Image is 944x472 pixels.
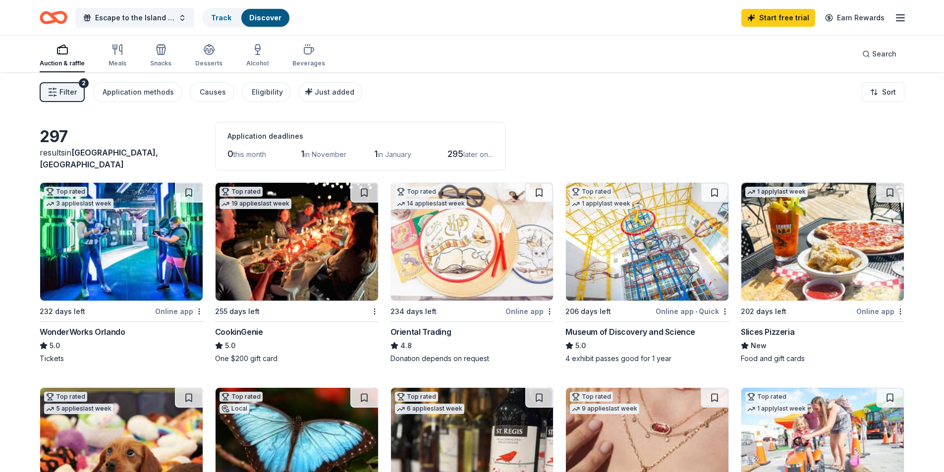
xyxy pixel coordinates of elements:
[463,150,493,158] span: later on...
[150,59,171,67] div: Snacks
[79,78,89,88] div: 2
[40,148,158,169] span: [GEOGRAPHIC_DATA], [GEOGRAPHIC_DATA]
[882,86,896,98] span: Sort
[40,59,85,67] div: Auction & raffle
[395,187,438,197] div: Top rated
[292,40,325,72] button: Beverages
[59,86,77,98] span: Filter
[202,8,290,28] button: TrackDiscover
[40,40,85,72] button: Auction & raffle
[565,354,729,364] div: 4 exhibit passes good for 1 year
[103,86,174,98] div: Application methods
[95,12,174,24] span: Escape to the Island 2026
[215,182,379,364] a: Image for CookinGenieTop rated19 applieslast week255 days leftCookinGenie5.0One $200 gift card
[315,88,354,96] span: Just added
[252,86,283,98] div: Eligibility
[400,340,412,352] span: 4.8
[109,40,126,72] button: Meals
[570,187,613,197] div: Top rated
[50,340,60,352] span: 5.0
[40,354,203,364] div: Tickets
[249,13,281,22] a: Discover
[215,306,260,317] div: 255 days left
[211,13,231,22] a: Track
[390,354,554,364] div: Donation depends on request
[215,326,263,338] div: CookinGenie
[391,183,554,301] img: Image for Oriental Trading
[745,404,808,414] div: 1 apply last week
[505,305,554,317] div: Online app
[741,306,786,317] div: 202 days left
[40,182,203,364] a: Image for WonderWorks OrlandoTop rated3 applieslast week232 days leftOnline appWonderWorks Orland...
[225,340,235,352] span: 5.0
[819,9,890,27] a: Earn Rewards
[227,130,493,142] div: Application deadlines
[93,82,182,102] button: Application methods
[246,40,269,72] button: Alcohol
[390,182,554,364] a: Image for Oriental TradingTop rated14 applieslast week234 days leftOnline appOriental Trading4.8D...
[447,149,463,159] span: 295
[378,150,411,158] span: in January
[304,150,346,158] span: in November
[246,59,269,67] div: Alcohol
[220,199,291,209] div: 19 applies last week
[741,183,904,301] img: Image for Slices Pizzeria
[575,340,586,352] span: 5.0
[40,6,67,29] a: Home
[395,392,438,402] div: Top rated
[745,392,788,402] div: Top rated
[40,183,203,301] img: Image for WonderWorks Orlando
[220,392,263,402] div: Top rated
[109,59,126,67] div: Meals
[390,306,437,317] div: 234 days left
[741,9,815,27] a: Start free trial
[75,8,194,28] button: Escape to the Island 2026
[299,82,362,102] button: Just added
[220,404,249,414] div: Local
[390,326,451,338] div: Oriental Trading
[40,127,203,147] div: 297
[570,199,632,209] div: 1 apply last week
[872,48,896,60] span: Search
[40,306,85,317] div: 232 days left
[227,149,233,159] span: 0
[216,183,378,301] img: Image for CookinGenie
[566,183,728,301] img: Image for Museum of Discovery and Science
[745,187,808,197] div: 1 apply last week
[44,187,87,197] div: Top rated
[565,182,729,364] a: Image for Museum of Discovery and ScienceTop rated1 applylast week206 days leftOnline app•QuickMu...
[242,82,291,102] button: Eligibility
[195,59,222,67] div: Desserts
[695,308,697,315] span: •
[565,326,695,338] div: Museum of Discovery and Science
[40,147,203,170] div: results
[150,40,171,72] button: Snacks
[233,150,266,158] span: this month
[856,305,904,317] div: Online app
[565,306,611,317] div: 206 days left
[570,392,613,402] div: Top rated
[570,404,639,414] div: 9 applies last week
[741,326,794,338] div: Slices Pizzeria
[220,187,263,197] div: Top rated
[190,82,234,102] button: Causes
[656,305,729,317] div: Online app Quick
[751,340,767,352] span: New
[395,404,464,414] div: 6 applies last week
[301,149,304,159] span: 1
[200,86,226,98] div: Causes
[292,59,325,67] div: Beverages
[195,40,222,72] button: Desserts
[40,82,85,102] button: Filter2
[44,392,87,402] div: Top rated
[741,354,904,364] div: Food and gift cards
[44,404,113,414] div: 5 applies last week
[374,149,378,159] span: 1
[215,354,379,364] div: One $200 gift card
[40,148,158,169] span: in
[741,182,904,364] a: Image for Slices Pizzeria1 applylast week202 days leftOnline appSlices PizzeriaNewFood and gift c...
[40,326,125,338] div: WonderWorks Orlando
[854,44,904,64] button: Search
[395,199,467,209] div: 14 applies last week
[44,199,113,209] div: 3 applies last week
